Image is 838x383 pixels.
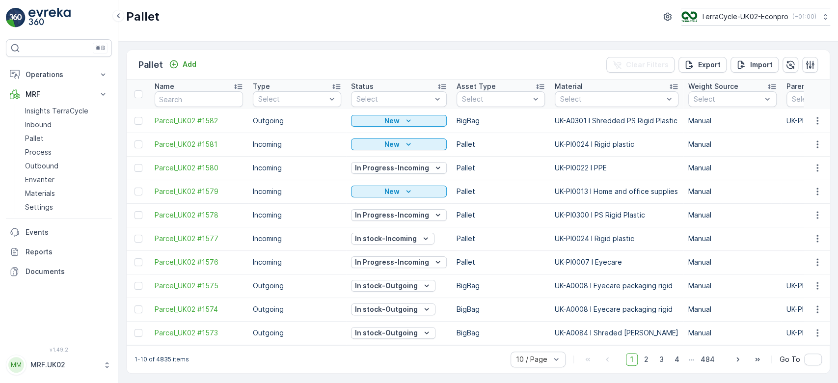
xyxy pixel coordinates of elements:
[21,187,112,200] a: Materials
[155,139,243,149] a: Parcel_UK02 #1581
[248,109,346,133] td: Outgoing
[694,94,761,104] p: Select
[550,274,683,298] td: UK-A0008 I Eyecare packaging rigid
[42,242,127,250] span: UK-PI0024 I Rigid plastic
[26,267,108,276] p: Documents
[550,156,683,180] td: UK-PI0022 I PPE
[6,242,112,262] a: Reports
[792,13,816,21] p: ( +01:00 )
[248,298,346,321] td: Outgoing
[6,355,112,375] button: MMMRF.UK02
[683,274,782,298] td: Manual
[351,256,447,268] button: In Progress-Incoming
[155,234,243,244] a: Parcel_UK02 #1577
[688,82,738,91] p: Weight Source
[155,82,174,91] p: Name
[25,134,44,143] p: Pallet
[135,282,142,290] div: Toggle Row Selected
[351,186,447,197] button: New
[248,274,346,298] td: Outgoing
[550,321,683,345] td: UK-A0084 I Shreded [PERSON_NAME]
[21,145,112,159] a: Process
[683,203,782,227] td: Manual
[21,159,112,173] a: Outbound
[248,180,346,203] td: Incoming
[28,8,71,27] img: logo_light-DOdMpM7g.png
[351,209,447,221] button: In Progress-Incoming
[462,94,530,104] p: Select
[248,203,346,227] td: Incoming
[135,117,142,125] div: Toggle Row Selected
[52,226,72,234] span: Pallet
[351,82,374,91] p: Status
[248,227,346,250] td: Incoming
[688,353,694,366] p: ...
[26,247,108,257] p: Reports
[730,57,779,73] button: Import
[384,116,400,126] p: New
[155,187,243,196] span: Parcel_UK02 #1579
[452,203,550,227] td: Pallet
[155,304,243,314] a: Parcel_UK02 #1574
[155,257,243,267] a: Parcel_UK02 #1576
[25,175,54,185] p: Envanter
[351,233,434,245] button: In stock-Incoming
[355,304,418,314] p: In stock-Outgoing
[655,353,668,366] span: 3
[8,242,42,250] span: Material :
[626,60,669,70] p: Clear Filters
[8,226,52,234] span: Asset Type :
[155,163,243,173] a: Parcel_UK02 #1580
[452,274,550,298] td: BigBag
[355,281,418,291] p: In stock-Outgoing
[550,250,683,274] td: UK-PI0007 I Eyecare
[135,164,142,172] div: Toggle Row Selected
[681,8,830,26] button: TerraCycle-UK02-Econpro(+01:00)
[681,11,697,22] img: terracycle_logo_wKaHoWT.png
[560,94,663,104] p: Select
[550,180,683,203] td: UK-PI0013 I Home and office supplies
[683,250,782,274] td: Manual
[6,347,112,353] span: v 1.49.2
[6,262,112,281] a: Documents
[155,116,243,126] span: Parcel_UK02 #1582
[683,227,782,250] td: Manual
[8,210,55,218] span: Tare Weight :
[25,106,88,116] p: Insights TerraCycle
[683,109,782,133] td: Manual
[381,8,455,20] p: Parcel_UK02 #1581
[95,44,105,52] p: ⌘B
[52,193,55,202] span: -
[135,188,142,195] div: Toggle Row Selected
[135,258,142,266] div: Toggle Row Selected
[26,70,92,80] p: Operations
[452,298,550,321] td: BigBag
[8,177,57,186] span: Total Weight :
[683,133,782,156] td: Manual
[355,257,429,267] p: In Progress-Incoming
[683,298,782,321] td: Manual
[452,180,550,203] td: Pallet
[155,281,243,291] span: Parcel_UK02 #1575
[384,139,400,149] p: New
[452,133,550,156] td: Pallet
[550,133,683,156] td: UK-PI0024 I Rigid plastic
[626,353,638,366] span: 1
[351,115,447,127] button: New
[384,187,400,196] p: New
[351,327,435,339] button: In stock-Outgoing
[126,9,160,25] p: Pallet
[21,132,112,145] a: Pallet
[683,180,782,203] td: Manual
[55,210,64,218] span: 30
[21,118,112,132] a: Inbound
[138,58,163,72] p: Pallet
[30,360,98,370] p: MRF.UK02
[696,353,719,366] span: 484
[750,60,773,70] p: Import
[683,321,782,345] td: Manual
[155,328,243,338] a: Parcel_UK02 #1573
